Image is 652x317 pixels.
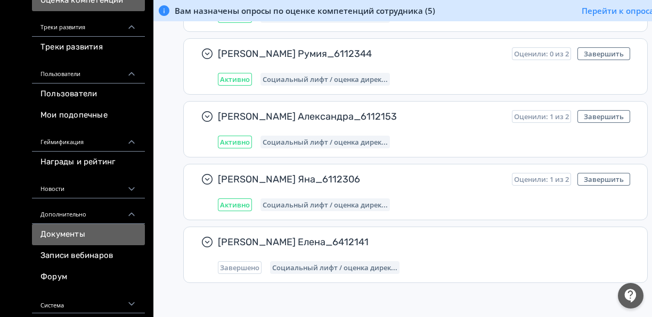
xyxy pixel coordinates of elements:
[514,175,569,183] span: Оценили: 1 из 2
[32,84,145,105] a: Пользователи
[32,37,145,58] a: Треки развития
[220,263,259,272] span: Завершено
[577,47,630,60] button: Завершить
[220,201,250,209] span: Активно
[218,173,503,186] span: [PERSON_NAME] Яна_6112306
[32,152,145,173] a: Награды и рейтинг
[32,58,145,84] div: Пользователи
[220,138,250,146] span: Активно
[220,75,250,84] span: Активно
[577,173,630,186] button: Завершить
[218,47,503,60] span: [PERSON_NAME] Румия_6112344
[218,110,503,123] span: [PERSON_NAME] Александра_6112153
[514,49,569,58] span: Оценили: 0 из 2
[263,138,388,146] span: Социальный лифт / оценка директора магазина
[32,105,145,126] a: Мои подопечные
[263,201,388,209] span: Социальный лифт / оценка директора магазина
[32,266,145,288] a: Форум
[32,126,145,152] div: Геймификация
[32,288,145,313] div: Система
[32,198,145,224] div: Дополнительно
[263,75,388,84] span: Социальный лифт / оценка директора магазина
[514,112,569,121] span: Оценили: 1 из 2
[272,263,397,272] span: Социальный лифт / оценка директора магазина
[577,110,630,123] button: Завершить
[32,245,145,266] a: Записи вебинаров
[32,173,145,198] div: Новости
[32,224,145,245] a: Документы
[218,236,622,248] span: [PERSON_NAME] Елена_6412141
[175,5,435,16] span: Вам назначены опросы по оценке компетенций сотрудника (5)
[32,11,145,37] div: Треки развития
